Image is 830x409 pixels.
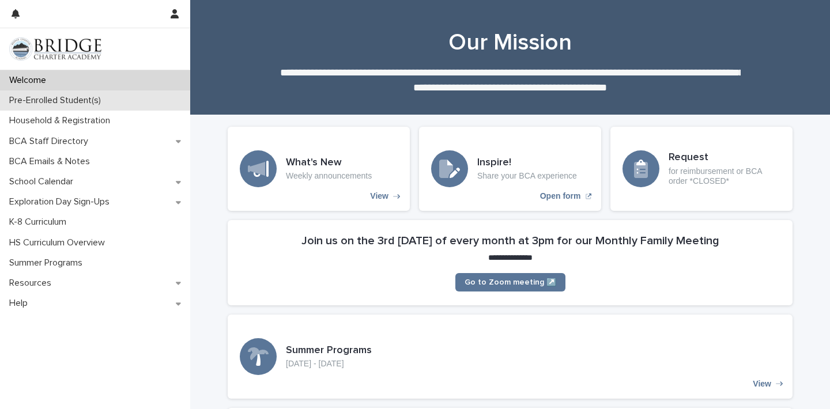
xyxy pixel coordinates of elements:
[5,115,119,126] p: Household & Registration
[5,217,76,228] p: K-8 Curriculum
[5,136,97,147] p: BCA Staff Directory
[5,237,114,248] p: HS Curriculum Overview
[5,257,92,268] p: Summer Programs
[477,157,577,169] h3: Inspire!
[477,171,577,181] p: Share your BCA experience
[5,95,110,106] p: Pre-Enrolled Student(s)
[370,191,388,201] p: View
[5,298,37,309] p: Help
[228,315,793,399] a: View
[5,278,61,289] p: Resources
[419,127,601,211] a: Open form
[5,75,55,86] p: Welcome
[286,344,372,357] h3: Summer Programs
[455,273,565,291] a: Go to Zoom meeting ↗️
[9,37,101,60] img: V1C1m3IdTEidaUdm9Hs0
[228,29,793,56] h1: Our Mission
[301,234,719,248] h2: Join us on the 3rd [DATE] of every month at 3pm for our Monthly Family Meeting
[228,127,410,211] a: View
[286,359,372,369] p: [DATE] - [DATE]
[286,171,372,181] p: Weekly announcements
[669,152,780,164] h3: Request
[5,176,82,187] p: School Calendar
[669,166,780,186] p: for reimbursement or BCA order *CLOSED*
[5,196,119,207] p: Exploration Day Sign-Ups
[286,157,372,169] h3: What's New
[540,191,581,201] p: Open form
[753,379,771,389] p: View
[5,156,99,167] p: BCA Emails & Notes
[465,278,556,286] span: Go to Zoom meeting ↗️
